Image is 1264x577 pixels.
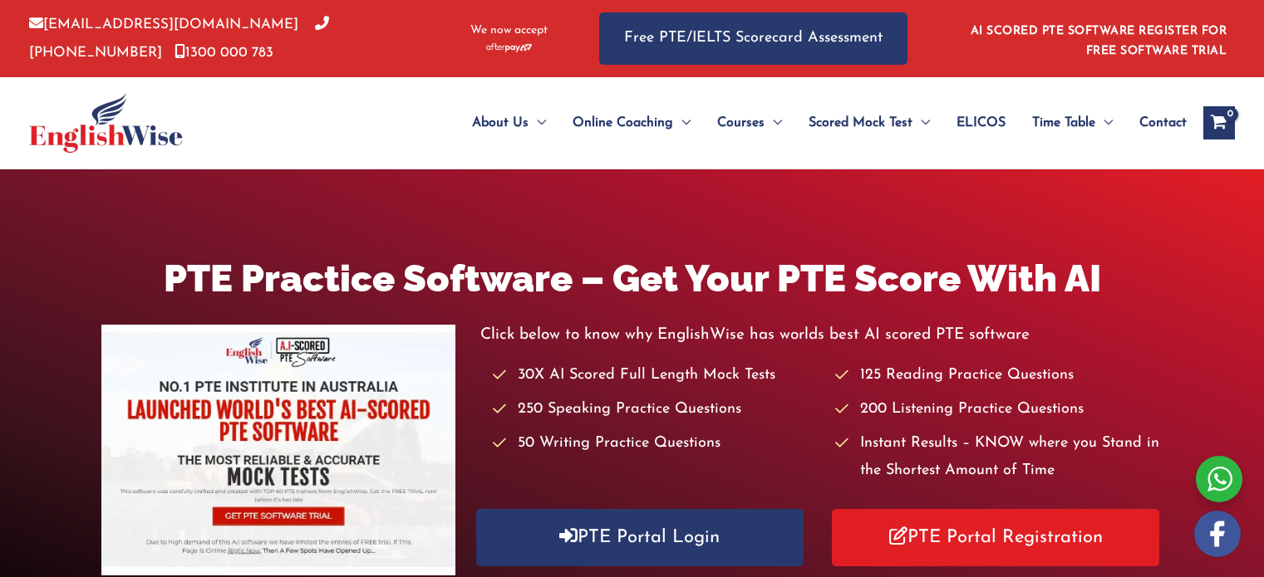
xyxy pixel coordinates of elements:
a: [EMAIL_ADDRESS][DOMAIN_NAME] [29,17,298,32]
a: PTE Portal Registration [832,509,1159,566]
a: AI SCORED PTE SOFTWARE REGISTER FOR FREE SOFTWARE TRIAL [971,25,1227,57]
li: 125 Reading Practice Questions [835,362,1163,389]
p: Click below to know why EnglishWise has worlds best AI scored PTE software [480,321,1163,349]
a: PTE Portal Login [476,509,804,566]
a: CoursesMenu Toggle [704,94,795,152]
span: Menu Toggle [529,94,546,152]
span: Menu Toggle [765,94,782,152]
a: About UsMenu Toggle [459,94,559,152]
a: View Shopping Cart, empty [1203,106,1235,139]
img: pte-institute-main [101,325,455,575]
li: 50 Writing Practice Questions [493,430,820,457]
a: Time TableMenu Toggle [1019,94,1126,152]
a: 1300 000 783 [175,46,273,60]
a: Contact [1126,94,1187,152]
a: Scored Mock TestMenu Toggle [795,94,943,152]
span: ELICOS [957,94,1006,152]
a: Free PTE/IELTS Scorecard Assessment [599,12,907,65]
span: Menu Toggle [673,94,691,152]
a: [PHONE_NUMBER] [29,17,329,59]
img: white-facebook.png [1194,511,1241,557]
a: ELICOS [943,94,1019,152]
span: Courses [717,94,765,152]
li: 200 Listening Practice Questions [835,396,1163,423]
span: We now accept [470,22,548,39]
li: 250 Speaking Practice Questions [493,396,820,423]
img: Afterpay-Logo [486,43,532,52]
span: Time Table [1032,94,1095,152]
span: Scored Mock Test [809,94,912,152]
span: About Us [472,94,529,152]
img: cropped-ew-logo [29,93,183,153]
li: Instant Results – KNOW where you Stand in the Shortest Amount of Time [835,430,1163,486]
li: 30X AI Scored Full Length Mock Tests [493,362,820,389]
nav: Site Navigation: Main Menu [432,94,1187,152]
span: Menu Toggle [912,94,930,152]
span: Online Coaching [573,94,673,152]
aside: Header Widget 1 [961,12,1235,66]
span: Menu Toggle [1095,94,1113,152]
h1: PTE Practice Software – Get Your PTE Score With AI [101,252,1163,305]
a: Online CoachingMenu Toggle [559,94,704,152]
span: Contact [1139,94,1187,152]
